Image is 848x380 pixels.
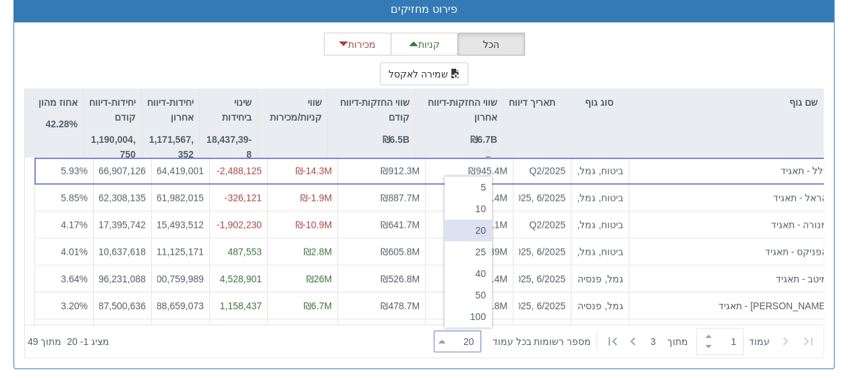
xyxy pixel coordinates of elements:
[24,3,824,15] h3: פירוט מחזיקים
[577,298,623,312] div: גמל, פנסיה, קרן נאמנות, קרנות סל
[463,335,480,348] div: 20
[470,134,497,145] strong: ₪6.7B
[304,300,332,311] span: ₪6.7M
[391,33,458,56] button: קניות
[40,298,88,312] div: 3.20 %
[635,298,828,312] div: [PERSON_NAME] - תאגיד
[300,192,332,203] span: ₪-1.9M
[28,327,109,356] div: ‏מציג 1 - 20 ‏ מתוך 49
[306,273,332,284] span: ₪26M
[561,90,619,115] div: סוג גוף
[519,218,565,231] div: Q2/2025
[380,273,420,284] span: ₪526.8M
[40,272,88,285] div: 3.64 %
[40,191,88,204] div: 5.85 %
[577,191,623,204] div: ביטוח, גמל, פנסיה, קרן נאמנות, קרנות סל
[492,335,591,348] span: ‏מספר רשומות בכל עמוד
[89,95,136,125] p: יחידות-דיווח קודם
[619,90,823,115] div: שם גוף
[91,134,136,160] strong: 1,190,004,750
[206,134,252,160] strong: -18,437,398
[749,335,770,348] span: ‏עמוד
[635,191,828,204] div: הראל - תאגיד
[577,218,623,231] div: ביטוח, גמל, פנסיה
[503,90,561,131] div: תאריך דיווח
[99,218,146,231] div: 117,395,742
[99,298,146,312] div: 87,500,636
[445,177,492,198] div: 5
[215,191,262,204] div: -326,121
[40,218,88,231] div: 4.17 %
[40,245,88,258] div: 4.01 %
[157,191,204,204] div: 161,982,015
[205,95,252,125] p: שינוי ביחידות
[577,245,623,258] div: ביטוח, גמל, פנסיה, קרן נאמנות, קרנות סל
[46,119,78,129] strong: 42.28%
[258,90,327,146] div: שווי קניות/מכירות
[333,95,409,125] p: שווי החזקות-דיווח קודם
[157,298,204,312] div: 88,659,073
[577,272,623,285] div: גמל, פנסיה, קרן נאמנות, קרנות סל
[445,198,492,220] div: 10
[157,272,204,285] div: 100,759,989
[295,219,332,230] span: ₪-10.9M
[445,284,492,306] div: 50
[519,298,565,312] div: Q2/2025, 6/2025
[635,218,828,231] div: מנורה - תאגיד
[215,218,262,231] div: -1,902,230
[445,263,492,284] div: 40
[445,241,492,263] div: 25
[382,134,409,145] strong: ₪6.5B
[519,272,565,285] div: Q2/2025, 6/2025
[445,220,492,241] div: 20
[304,246,332,257] span: ₪2.8M
[445,306,492,327] div: 100
[457,33,525,56] button: הכל
[324,33,391,56] button: מכירות
[38,95,78,110] p: אחוז מהון
[428,327,820,356] div: ‏ מתוך
[519,245,565,258] div: Q2/2025, 6/2025
[149,134,194,160] strong: 1,171,567,352
[635,272,828,285] div: מיטב - תאגיד
[215,272,262,285] div: 4,528,901
[519,191,565,204] div: Q2/2025, 6/2025
[380,246,420,257] span: ₪605.8M
[215,298,262,312] div: 1,158,437
[635,245,828,258] div: הפניקס - תאגיד
[99,245,146,258] div: 110,637,618
[380,165,420,176] span: ₪912.3M
[650,335,667,348] span: 3
[99,191,146,204] div: 162,308,135
[157,245,204,258] div: 111,125,171
[295,165,332,176] span: ₪-14.3M
[380,63,469,86] button: שמירה לאקסל
[380,219,420,230] span: ₪641.7M
[40,164,88,177] div: 5.93 %
[380,300,420,311] span: ₪478.7M
[147,95,194,125] p: יחידות-דיווח אחרון
[380,192,420,203] span: ₪887.7M
[468,165,507,176] span: ₪945.4M
[577,164,623,177] div: ביטוח, גמל, פנסיה
[157,218,204,231] div: 115,493,512
[215,245,262,258] div: 487,553
[635,164,828,177] div: כלל - תאגיד
[99,272,146,285] div: 96,231,088
[421,95,497,125] p: שווי החזקות-דיווח אחרון
[519,164,565,177] div: Q2/2025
